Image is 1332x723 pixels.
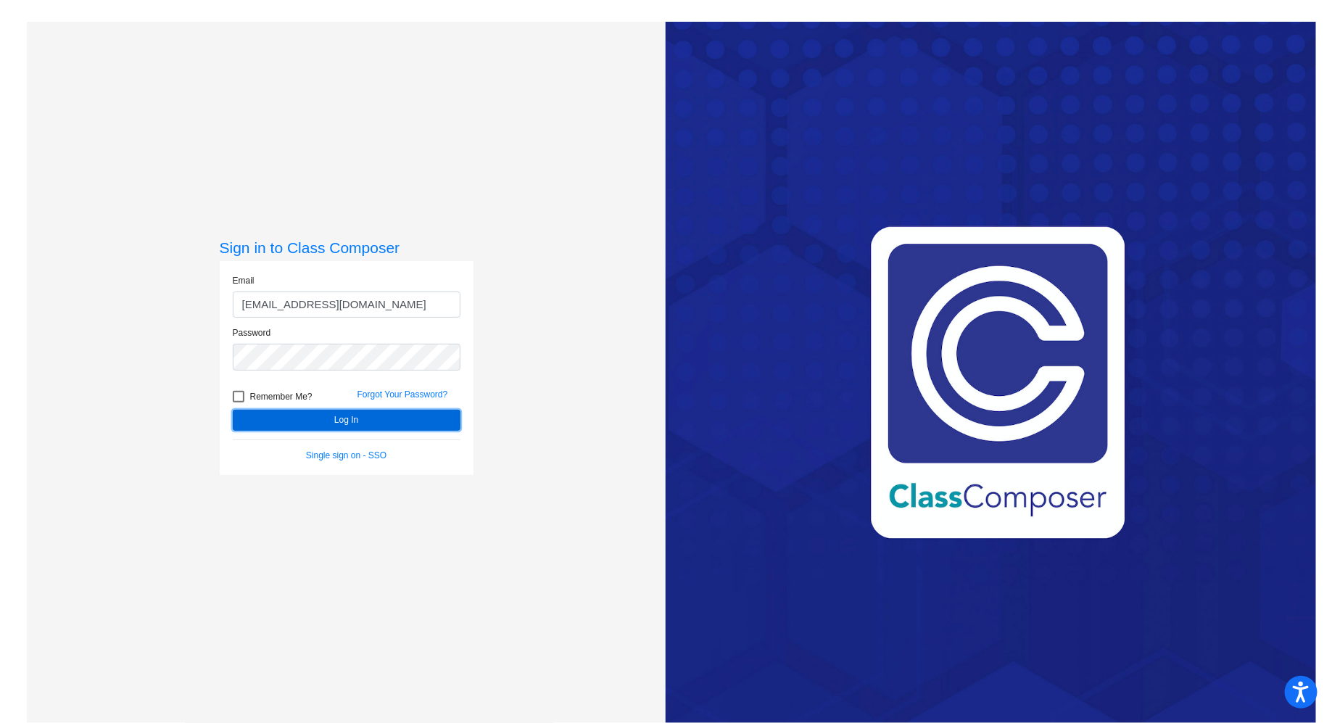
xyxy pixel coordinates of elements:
h3: Sign in to Class Composer [220,239,473,257]
button: Log In [233,410,460,431]
label: Password [233,326,271,339]
span: Remember Me? [250,388,313,405]
a: Forgot Your Password? [357,389,448,400]
a: Single sign on - SSO [306,450,386,460]
label: Email [233,274,255,287]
